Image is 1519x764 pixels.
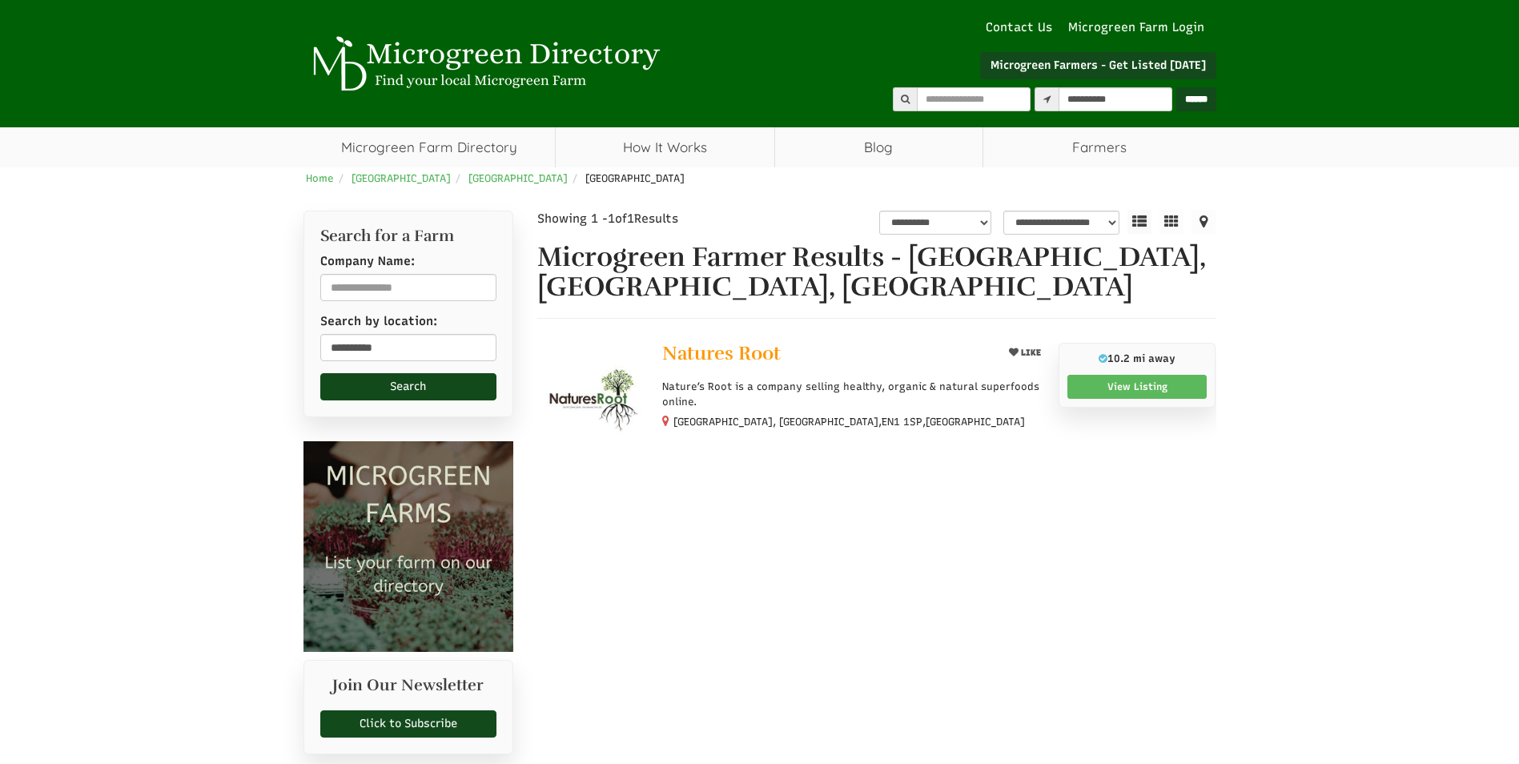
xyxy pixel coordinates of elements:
[537,243,1216,303] h1: Microgreen Farmer Results - [GEOGRAPHIC_DATA], [GEOGRAPHIC_DATA], [GEOGRAPHIC_DATA]
[537,211,763,227] div: Showing 1 - of Results
[556,127,774,167] a: How It Works
[320,253,415,270] label: Company Name:
[926,415,1025,429] span: [GEOGRAPHIC_DATA]
[608,211,615,226] span: 1
[1067,352,1208,366] p: 10.2 mi away
[1068,19,1212,36] a: Microgreen Farm Login
[320,313,437,330] label: Search by location:
[303,441,514,652] img: Microgreen Farms list your microgreen farm today
[352,172,451,184] a: [GEOGRAPHIC_DATA]
[662,380,1046,408] p: Nature’s Root is a company selling healthy, organic & natural superfoods online.
[468,172,568,184] a: [GEOGRAPHIC_DATA]
[673,416,1025,428] small: [GEOGRAPHIC_DATA], [GEOGRAPHIC_DATA], ,
[775,127,983,167] a: Blog
[662,343,990,368] a: Natures Root
[320,677,497,702] h2: Join Our Newsletter
[303,127,556,167] a: Microgreen Farm Directory
[320,710,497,738] a: Click to Subscribe
[627,211,634,226] span: 1
[320,373,497,400] button: Search
[882,415,922,429] span: EN1 1SP
[537,343,650,456] img: Natures Root
[980,52,1216,79] a: Microgreen Farmers - Get Listed [DATE]
[306,172,334,184] a: Home
[983,127,1216,167] span: Farmers
[303,36,664,92] img: Microgreen Directory
[1003,343,1047,363] button: LIKE
[585,172,685,184] span: [GEOGRAPHIC_DATA]
[1067,375,1208,399] a: View Listing
[320,227,497,245] h2: Search for a Farm
[1019,348,1041,358] span: LIKE
[662,341,781,365] span: Natures Root
[978,19,1060,36] a: Contact Us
